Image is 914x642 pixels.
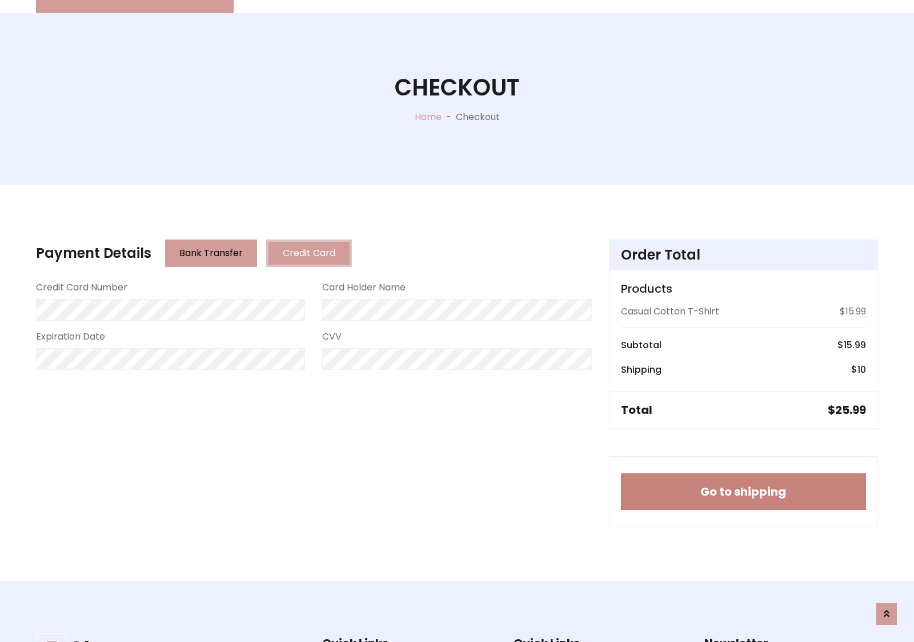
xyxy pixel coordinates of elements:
[36,330,105,344] label: Expiration Date
[837,340,866,350] h6: $
[621,282,866,296] h5: Products
[456,110,500,124] p: Checkout
[844,338,866,352] span: 15.99
[621,403,652,417] h5: Total
[851,364,866,375] h6: $
[266,240,352,267] button: Credit Card
[857,363,866,376] span: 10
[621,340,662,350] h6: Subtotal
[36,245,151,262] h4: Payment Details
[322,281,406,294] label: Card Holder Name
[442,110,456,124] p: -
[840,305,866,318] p: $15.99
[415,110,442,123] a: Home
[36,281,127,294] label: Credit Card Number
[395,74,519,101] h1: Checkout
[165,240,257,267] button: Bank Transfer
[621,473,866,510] button: Go to shipping
[621,364,662,375] h6: Shipping
[621,247,866,264] h4: Order Total
[828,403,866,417] h5: $
[322,330,342,344] label: CVV
[621,305,719,318] p: Casual Cotton T-Shirt
[835,402,866,418] span: 25.99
